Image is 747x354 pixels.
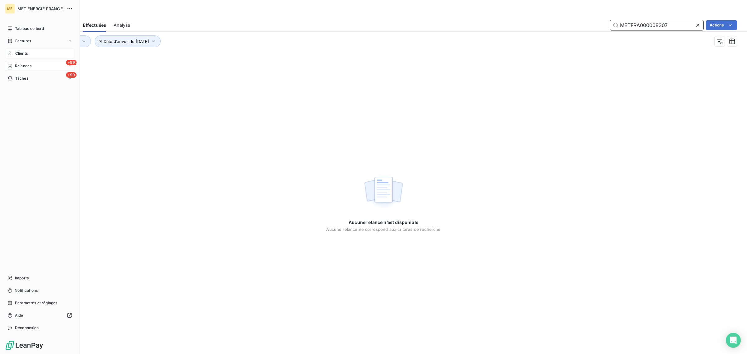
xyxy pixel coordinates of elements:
span: Paramètres et réglages [15,300,57,306]
span: Tâches [15,76,28,81]
span: +99 [66,60,77,65]
span: Relances [15,63,31,69]
a: +99Relances [5,61,74,71]
span: Tableau de bord [15,26,44,31]
a: Imports [5,273,74,283]
input: Rechercher [610,20,703,30]
a: Paramètres et réglages [5,298,74,308]
a: Tableau de bord [5,24,74,34]
img: Logo LeanPay [5,340,44,350]
a: Factures [5,36,74,46]
span: Imports [15,275,29,281]
span: Aucune relance ne correspond aux critères de recherche [326,227,440,232]
button: Date d’envoi : le [DATE] [95,35,161,47]
div: Open Intercom Messenger [726,333,741,348]
span: Factures [15,38,31,44]
span: Aide [15,313,23,318]
a: Aide [5,310,74,320]
div: ME [5,4,15,14]
button: Actions [706,20,737,30]
span: MET ENERGIE FRANCE [17,6,63,11]
span: Effectuées [83,22,106,28]
span: Déconnexion [15,325,39,331]
span: Aucune relance n’est disponible [349,219,418,226]
span: Date d’envoi : le [DATE] [104,39,149,44]
span: Analyse [114,22,130,28]
span: Clients [15,51,28,56]
a: +99Tâches [5,73,74,83]
span: Notifications [15,288,38,293]
a: Clients [5,49,74,58]
span: +99 [66,72,77,78]
img: empty state [364,173,403,212]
